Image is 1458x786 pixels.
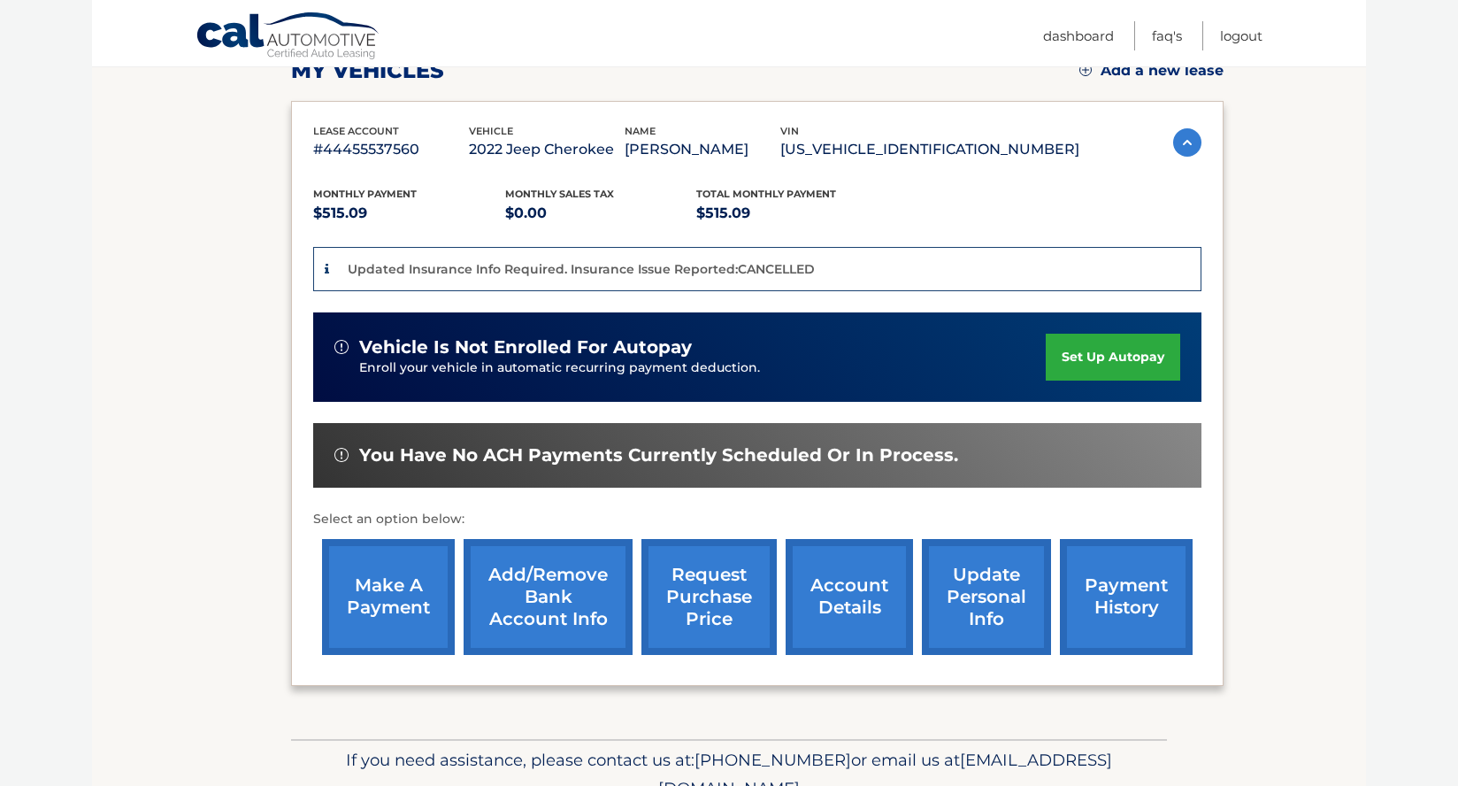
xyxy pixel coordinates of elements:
a: Dashboard [1043,21,1114,50]
span: [PHONE_NUMBER] [694,750,851,770]
a: Add/Remove bank account info [464,539,633,655]
p: Updated Insurance Info Required. Insurance Issue Reported:CANCELLED [348,261,815,277]
img: accordion-active.svg [1173,128,1201,157]
span: Monthly sales Tax [505,188,614,200]
a: request purchase price [641,539,777,655]
p: $0.00 [505,201,697,226]
p: Enroll your vehicle in automatic recurring payment deduction. [359,358,1046,378]
p: Select an option below: [313,509,1201,530]
p: $515.09 [696,201,888,226]
h2: my vehicles [291,58,444,84]
p: #44455537560 [313,137,469,162]
a: account details [786,539,913,655]
a: set up autopay [1046,334,1180,381]
p: [PERSON_NAME] [625,137,780,162]
span: vehicle [469,125,513,137]
a: FAQ's [1152,21,1182,50]
a: make a payment [322,539,455,655]
a: payment history [1060,539,1193,655]
a: Cal Automotive [196,12,381,63]
a: Logout [1220,21,1262,50]
span: You have no ACH payments currently scheduled or in process. [359,444,958,466]
span: Monthly Payment [313,188,417,200]
img: alert-white.svg [334,340,349,354]
p: $515.09 [313,201,505,226]
span: lease account [313,125,399,137]
span: vin [780,125,799,137]
p: [US_VEHICLE_IDENTIFICATION_NUMBER] [780,137,1079,162]
p: 2022 Jeep Cherokee [469,137,625,162]
span: vehicle is not enrolled for autopay [359,336,692,358]
a: Add a new lease [1079,62,1224,80]
img: alert-white.svg [334,448,349,462]
a: update personal info [922,539,1051,655]
span: Total Monthly Payment [696,188,836,200]
img: add.svg [1079,64,1092,76]
span: name [625,125,656,137]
